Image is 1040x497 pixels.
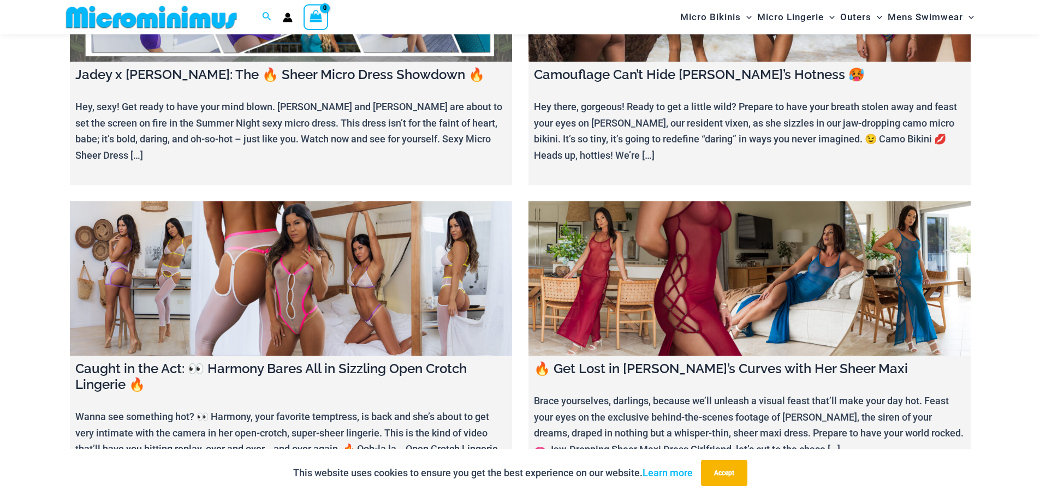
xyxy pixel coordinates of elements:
p: Wanna see something hot? 👀 Harmony, your favorite temptress, is back and she’s about to get very ... [75,409,507,474]
a: 🔥 Get Lost in Heather’s Curves with Her Sheer Maxi [528,201,971,356]
span: Menu Toggle [871,3,882,31]
span: Menu Toggle [963,3,974,31]
span: Menu Toggle [824,3,835,31]
a: Caught in the Act: 👀 Harmony Bares All in Sizzling Open Crotch Lingerie 🔥 [70,201,512,356]
p: Brace yourselves, darlings, because we’ll unleash a visual feast that’ll make your day hot. Feast... [534,393,965,458]
span: Micro Bikinis [680,3,741,31]
a: Micro BikinisMenu ToggleMenu Toggle [678,3,754,31]
p: Hey there, gorgeous! Ready to get a little wild? Prepare to have your breath stolen away and feas... [534,99,965,164]
nav: Site Navigation [676,2,979,33]
button: Accept [701,460,747,486]
span: Menu Toggle [741,3,752,31]
h4: 🔥 Get Lost in [PERSON_NAME]’s Curves with Her Sheer Maxi [534,361,965,377]
h4: Camouflage Can’t Hide [PERSON_NAME]’s Hotness 🥵 [534,67,965,83]
a: OutersMenu ToggleMenu Toggle [837,3,885,31]
a: View Shopping Cart, empty [304,4,329,29]
span: Outers [840,3,871,31]
img: MM SHOP LOGO FLAT [62,5,241,29]
a: Mens SwimwearMenu ToggleMenu Toggle [885,3,977,31]
p: Hey, sexy! Get ready to have your mind blown. [PERSON_NAME] and [PERSON_NAME] are about to set th... [75,99,507,164]
h4: Caught in the Act: 👀 Harmony Bares All in Sizzling Open Crotch Lingerie 🔥 [75,361,507,393]
p: This website uses cookies to ensure you get the best experience on our website. [293,465,693,481]
span: Micro Lingerie [757,3,824,31]
a: Learn more [643,467,693,478]
h4: Jadey x [PERSON_NAME]: The 🔥 Sheer Micro Dress Showdown 🔥 [75,67,507,83]
a: Search icon link [262,10,272,24]
a: Micro LingerieMenu ToggleMenu Toggle [754,3,837,31]
span: Mens Swimwear [888,3,963,31]
a: Account icon link [283,13,293,22]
